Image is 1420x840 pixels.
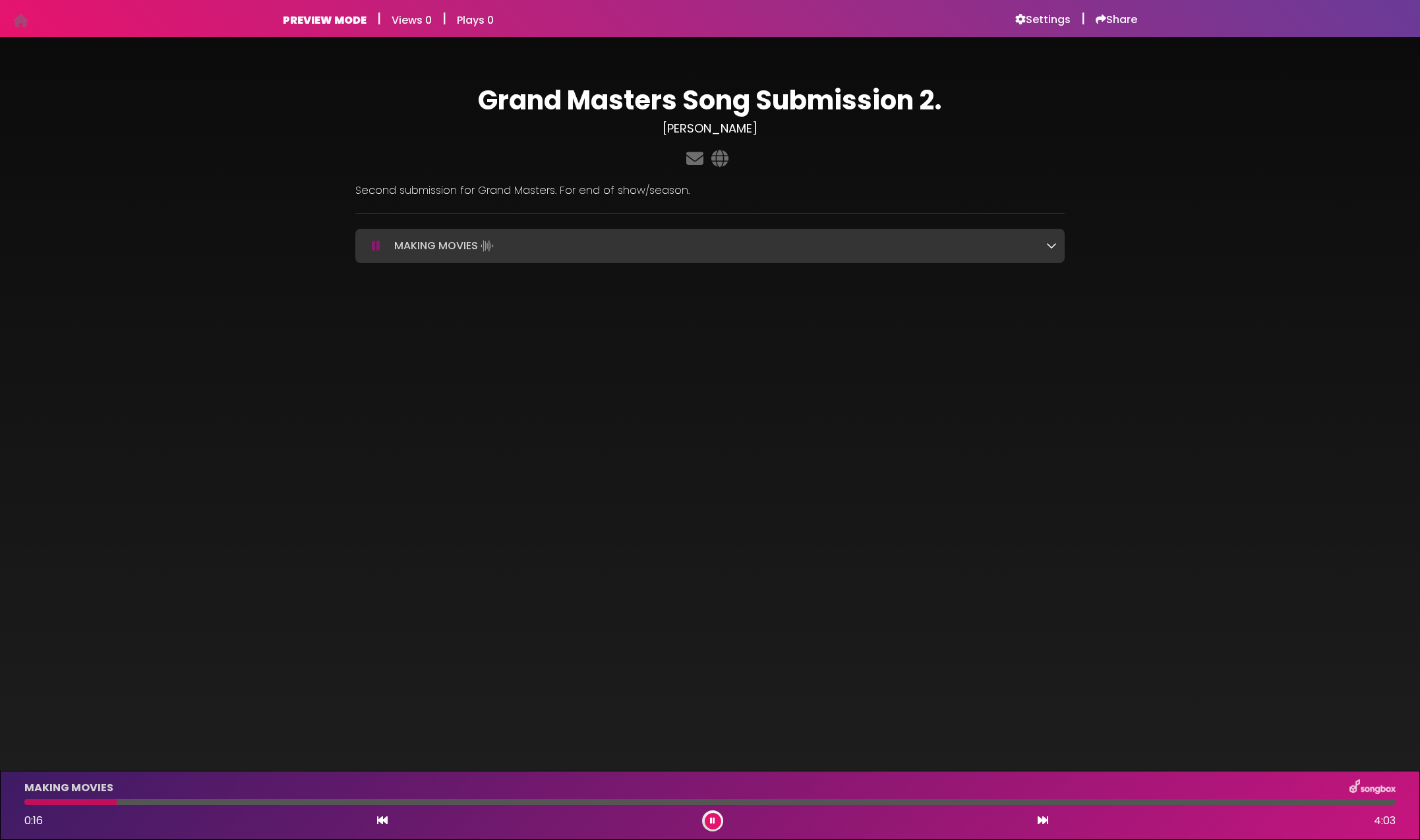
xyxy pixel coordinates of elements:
h5: | [442,11,446,26]
a: Share [1096,13,1137,26]
h3: [PERSON_NAME] [355,121,1065,136]
h6: Plays 0 [457,14,494,26]
h6: PREVIEW MODE [283,14,367,26]
h6: Views 0 [392,14,432,26]
p: Second submission for Grand Masters. For end of show/season. [355,183,1065,198]
img: waveform4.gif [478,237,496,255]
h5: | [1081,11,1085,26]
p: MAKING MOVIES [394,237,496,255]
h1: Grand Masters Song Submission 2. [355,84,1065,116]
a: Settings [1015,13,1071,26]
h5: | [377,11,381,26]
